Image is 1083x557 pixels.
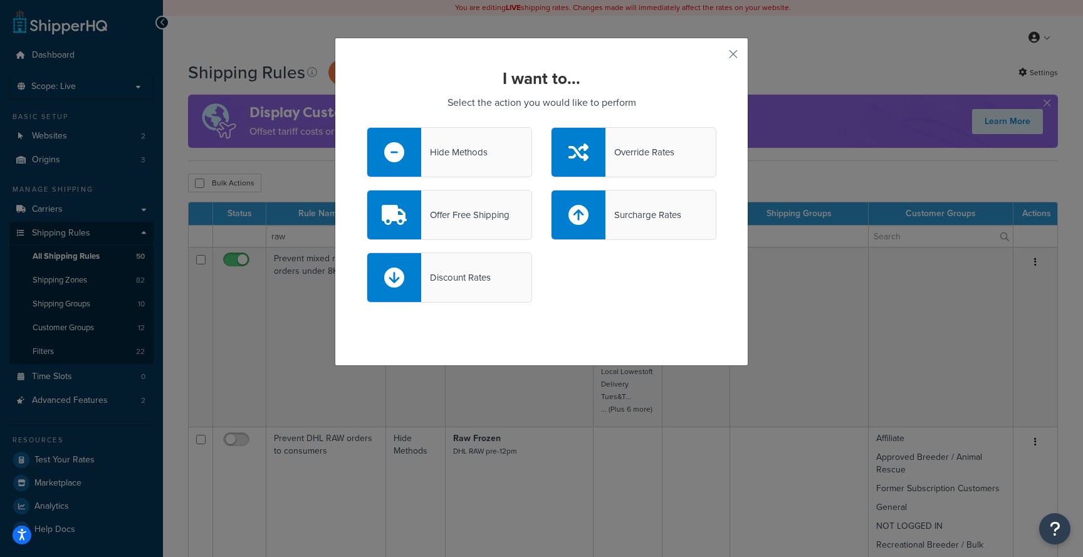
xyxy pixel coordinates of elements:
[1039,513,1070,544] button: Open Resource Center
[605,206,681,224] div: Surcharge Rates
[421,206,510,224] div: Offer Free Shipping
[367,94,716,112] p: Select the action you would like to perform
[503,66,580,90] strong: I want to...
[421,269,491,286] div: Discount Rates
[605,143,674,161] div: Override Rates
[421,143,488,161] div: Hide Methods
